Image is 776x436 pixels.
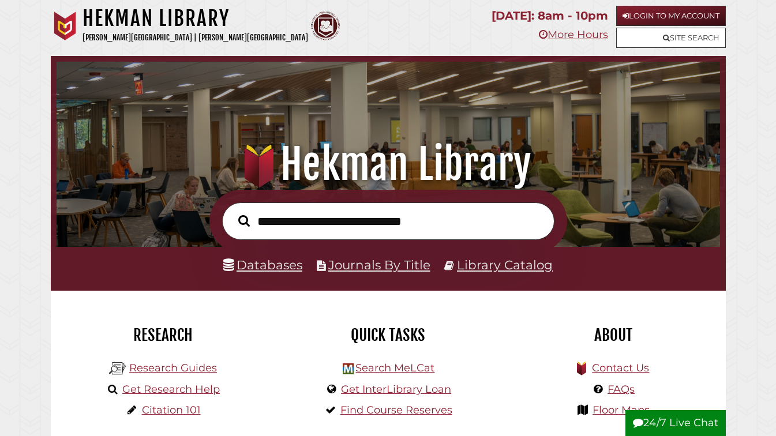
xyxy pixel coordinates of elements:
[233,212,256,230] button: Search
[122,383,220,396] a: Get Research Help
[129,362,217,374] a: Research Guides
[223,257,302,272] a: Databases
[593,404,650,416] a: Floor Maps
[83,31,308,44] p: [PERSON_NAME][GEOGRAPHIC_DATA] | [PERSON_NAME][GEOGRAPHIC_DATA]
[616,6,726,26] a: Login to My Account
[340,404,452,416] a: Find Course Reserves
[328,257,430,272] a: Journals By Title
[539,28,608,41] a: More Hours
[457,257,553,272] a: Library Catalog
[341,383,451,396] a: Get InterLibrary Loan
[616,28,726,48] a: Site Search
[59,325,267,345] h2: Research
[238,215,250,227] i: Search
[343,363,354,374] img: Hekman Library Logo
[608,383,635,396] a: FAQs
[509,325,717,345] h2: About
[51,12,80,40] img: Calvin University
[68,139,708,190] h1: Hekman Library
[142,404,201,416] a: Citation 101
[109,360,126,377] img: Hekman Library Logo
[83,6,308,31] h1: Hekman Library
[592,362,649,374] a: Contact Us
[284,325,492,345] h2: Quick Tasks
[355,362,434,374] a: Search MeLCat
[311,12,340,40] img: Calvin Theological Seminary
[492,6,608,26] p: [DATE]: 8am - 10pm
